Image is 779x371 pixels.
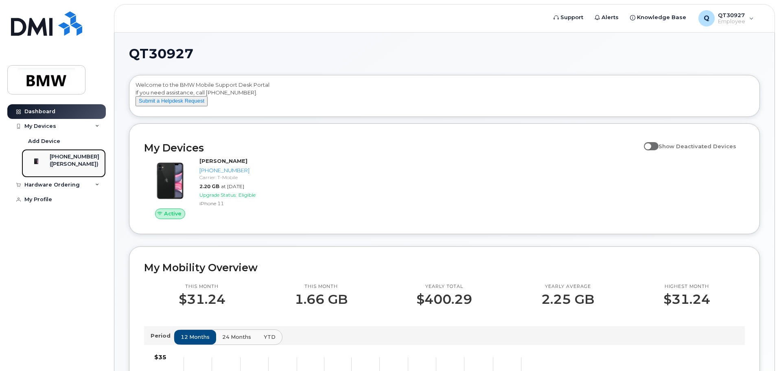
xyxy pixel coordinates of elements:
span: 24 months [222,333,251,341]
span: Eligible [239,192,256,198]
p: 1.66 GB [295,292,348,307]
div: Carrier: T-Mobile [199,174,284,181]
p: Period [151,332,174,340]
p: Yearly total [416,283,472,290]
span: at [DATE] [221,183,244,189]
h2: My Devices [144,142,640,154]
p: This month [295,283,348,290]
iframe: Messenger Launcher [744,336,773,365]
span: Upgrade Status: [199,192,237,198]
div: Welcome to the BMW Mobile Support Desk Portal If you need assistance, call [PHONE_NUMBER]. [136,81,753,114]
p: Highest month [663,283,710,290]
span: QT30927 [129,48,193,60]
div: [PHONE_NUMBER] [199,167,284,174]
p: Yearly average [541,283,594,290]
img: iPhone_11.jpg [151,161,190,200]
a: Submit a Helpdesk Request [136,97,208,104]
tspan: $35 [154,353,166,361]
strong: [PERSON_NAME] [199,158,247,164]
p: This month [179,283,225,290]
p: $400.29 [416,292,472,307]
p: $31.24 [179,292,225,307]
span: YTD [264,333,276,341]
span: 2.20 GB [199,183,219,189]
button: Submit a Helpdesk Request [136,96,208,106]
a: Active[PERSON_NAME][PHONE_NUMBER]Carrier: T-Mobile2.20 GBat [DATE]Upgrade Status:EligibleiPhone 11 [144,157,287,219]
div: iPhone 11 [199,200,284,207]
h2: My Mobility Overview [144,261,745,274]
p: 2.25 GB [541,292,594,307]
input: Show Deactivated Devices [644,138,650,145]
span: Show Deactivated Devices [659,143,736,149]
span: Active [164,210,182,217]
p: $31.24 [663,292,710,307]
